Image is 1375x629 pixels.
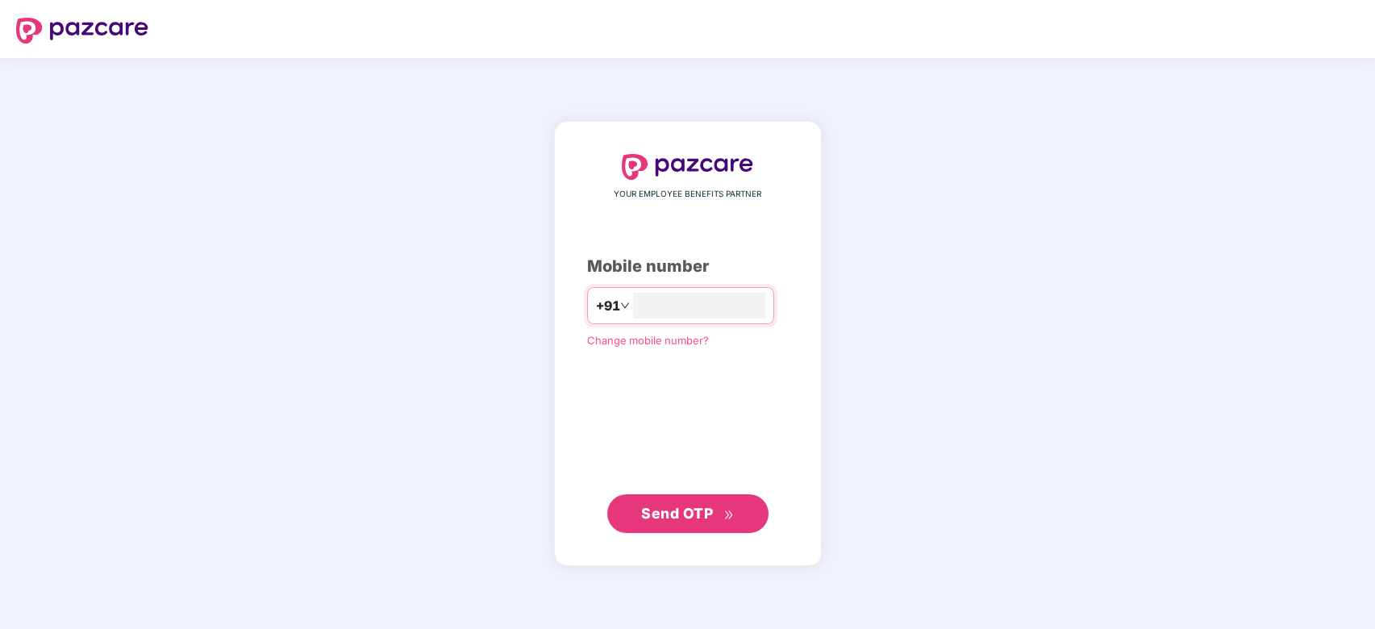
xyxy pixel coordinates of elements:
img: logo [16,18,148,44]
a: Change mobile number? [587,334,709,347]
button: Send OTPdouble-right [607,494,769,533]
span: down [620,301,630,310]
img: logo [622,154,754,180]
span: YOUR EMPLOYEE BENEFITS PARTNER [614,188,761,201]
span: Send OTP [641,505,713,522]
span: +91 [596,296,620,316]
span: double-right [723,510,734,520]
div: Mobile number [587,254,789,279]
